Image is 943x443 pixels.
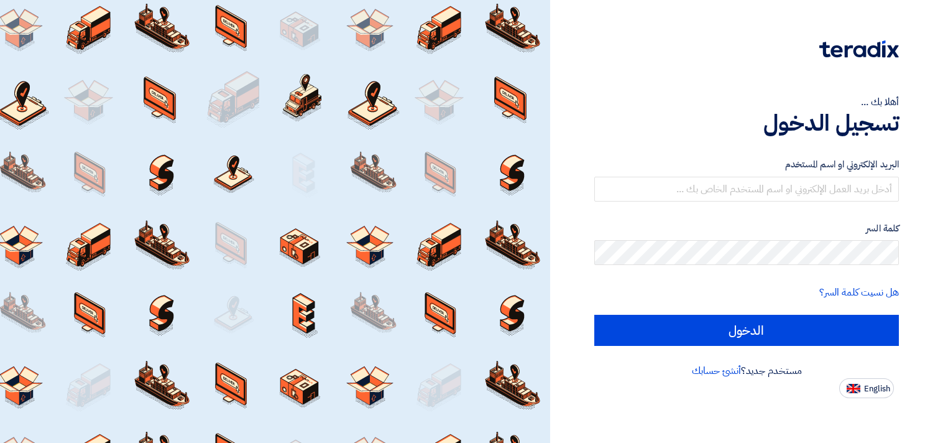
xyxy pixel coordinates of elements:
span: English [864,385,890,393]
h1: تسجيل الدخول [594,110,899,137]
div: أهلا بك ... [594,95,899,110]
a: أنشئ حسابك [692,363,741,378]
a: هل نسيت كلمة السر؟ [819,285,899,300]
img: Teradix logo [819,40,899,58]
input: الدخول [594,315,899,346]
label: البريد الإلكتروني او اسم المستخدم [594,157,899,172]
div: مستخدم جديد؟ [594,363,899,378]
button: English [839,378,894,398]
label: كلمة السر [594,222,899,236]
img: en-US.png [847,384,860,393]
input: أدخل بريد العمل الإلكتروني او اسم المستخدم الخاص بك ... [594,177,899,202]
